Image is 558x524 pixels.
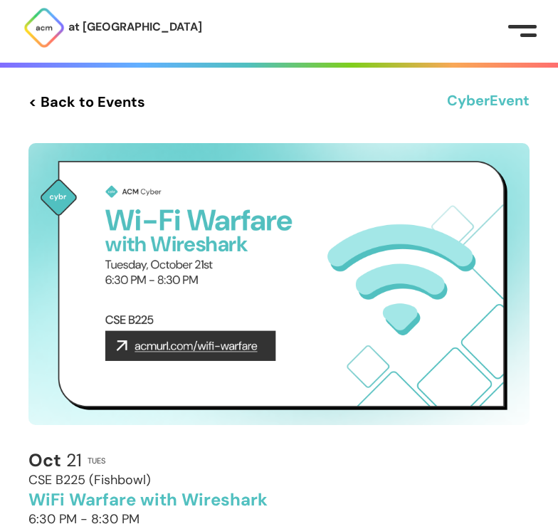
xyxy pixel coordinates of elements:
h2: 21 [28,451,82,471]
b: Oct [28,449,61,472]
h2: Tues [88,456,105,465]
a: < Back to Events [28,89,145,115]
h3: Cyber Event [447,89,530,115]
h2: WiFi Warfare with Wireshark [28,491,268,509]
img: ACM Logo [23,6,65,49]
a: at [GEOGRAPHIC_DATA] [23,6,202,49]
h2: CSE B225 (Fishbowl) [28,473,151,488]
p: at [GEOGRAPHIC_DATA] [68,18,202,36]
img: Event Cover Photo [28,143,530,425]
